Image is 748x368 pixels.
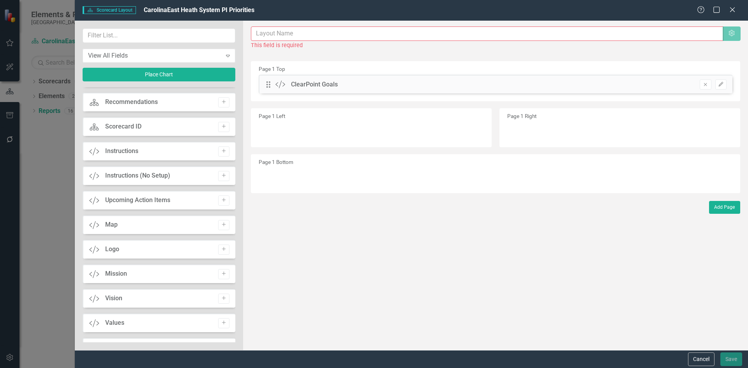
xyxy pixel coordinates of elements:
[105,294,122,303] div: Vision
[688,352,714,366] button: Cancel
[105,245,119,254] div: Logo
[291,80,338,89] div: ClearPoint Goals
[105,220,118,229] div: Map
[105,147,138,156] div: Instructions
[105,269,127,278] div: Mission
[251,41,740,50] div: This field is required
[251,26,723,41] input: Layout Name
[259,66,285,72] small: Page 1 Top
[709,201,740,213] button: Add Page
[83,68,235,81] button: Place Chart
[83,28,235,43] input: Filter List...
[259,113,285,119] small: Page 1 Left
[105,171,170,180] div: Instructions (No Setup)
[105,196,170,205] div: Upcoming Action Items
[105,319,124,328] div: Values
[259,159,293,165] small: Page 1 Bottom
[144,6,254,14] span: CarolinaEast Heath System PI Priorities
[507,113,536,119] small: Page 1 Right
[105,122,141,131] div: Scorecard ID
[88,51,222,60] div: View All Fields
[720,352,742,366] button: Save
[105,98,158,107] div: Recommendations
[83,6,136,14] span: Scorecard Layout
